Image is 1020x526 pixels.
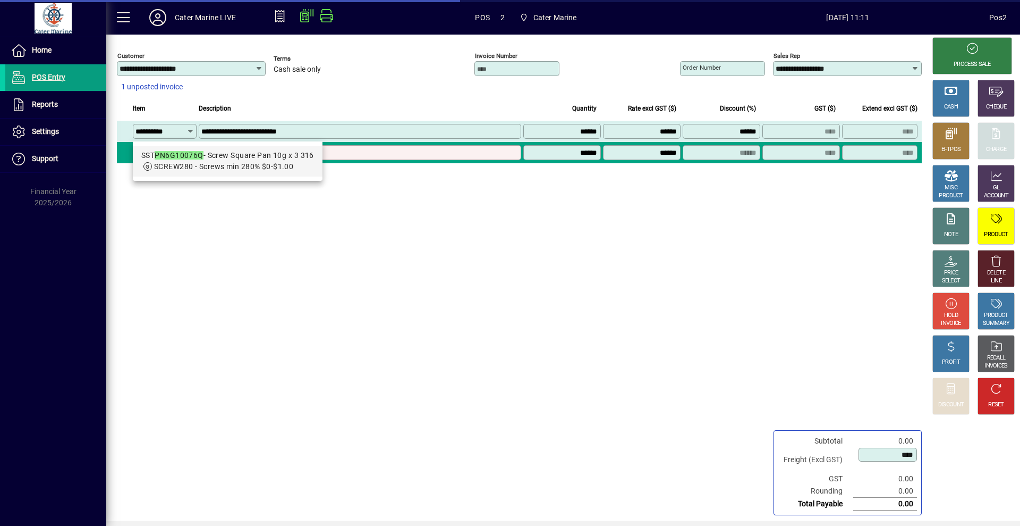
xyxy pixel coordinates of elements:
[5,91,106,118] a: Reports
[515,8,581,27] span: Cater Marine
[938,401,964,409] div: DISCOUNT
[141,8,175,27] button: Profile
[942,358,960,366] div: PROFIT
[954,61,991,69] div: PROCESS SALE
[939,192,963,200] div: PRODUCT
[853,435,917,447] td: 0.00
[986,146,1007,154] div: CHARGE
[984,362,1007,370] div: INVOICES
[117,52,144,60] mat-label: Customer
[987,269,1005,277] div: DELETE
[983,320,1009,328] div: SUMMARY
[944,269,958,277] div: PRICE
[32,154,58,163] span: Support
[862,103,917,114] span: Extend excl GST ($)
[853,473,917,485] td: 0.00
[628,103,676,114] span: Rate excl GST ($)
[778,485,853,498] td: Rounding
[993,184,1000,192] div: GL
[941,320,960,328] div: INVOICE
[984,192,1008,200] div: ACCOUNT
[5,146,106,172] a: Support
[683,64,721,71] mat-label: Order number
[133,103,146,114] span: Item
[175,9,236,26] div: Cater Marine LIVE
[986,103,1006,111] div: CHEQUE
[853,485,917,498] td: 0.00
[944,231,958,239] div: NOTE
[984,231,1008,239] div: PRODUCT
[32,73,65,81] span: POS Entry
[121,81,183,93] span: 1 unposted invoice
[944,103,958,111] div: CASH
[141,150,314,161] div: SST - Screw Square Pan 10g x 3 316
[778,435,853,447] td: Subtotal
[707,9,990,26] span: [DATE] 11:11
[32,46,52,54] span: Home
[117,78,187,97] button: 1 unposted invoice
[155,151,203,160] em: PN6G10076Q
[533,9,577,26] span: Cater Marine
[475,52,517,60] mat-label: Invoice number
[814,103,836,114] span: GST ($)
[987,354,1006,362] div: RECALL
[475,9,490,26] span: POS
[778,473,853,485] td: GST
[274,55,337,62] span: Terms
[942,277,960,285] div: SELECT
[773,52,800,60] mat-label: Sales rep
[5,37,106,64] a: Home
[988,401,1004,409] div: RESET
[944,312,958,320] div: HOLD
[32,100,58,108] span: Reports
[853,498,917,511] td: 0.00
[32,127,59,136] span: Settings
[720,103,756,114] span: Discount (%)
[154,162,293,171] span: SCREW280 - Screws min 280% $0-$1.00
[199,103,231,114] span: Description
[500,9,505,26] span: 2
[133,146,322,177] mat-option: SSTPN6G10076Q - Screw Square Pan 10g x 3 316
[984,312,1008,320] div: PRODUCT
[778,498,853,511] td: Total Payable
[945,184,957,192] div: MISC
[5,119,106,145] a: Settings
[941,146,961,154] div: EFTPOS
[991,277,1001,285] div: LINE
[989,9,1007,26] div: Pos2
[572,103,597,114] span: Quantity
[778,447,853,473] td: Freight (Excl GST)
[274,65,321,74] span: Cash sale only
